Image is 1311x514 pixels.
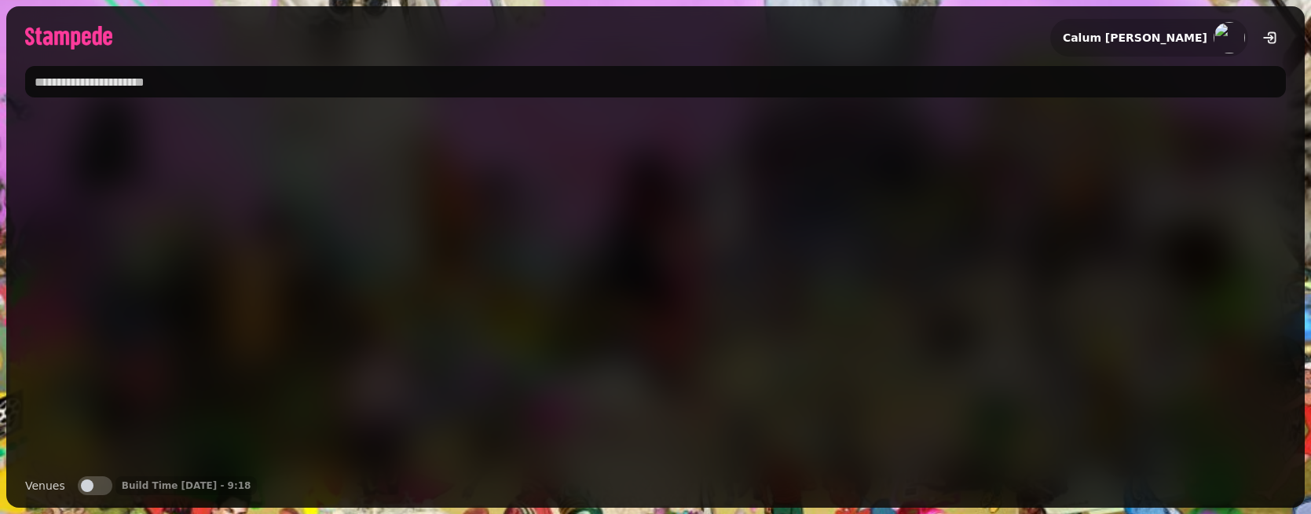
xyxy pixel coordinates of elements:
h2: Calum [PERSON_NAME] [1063,30,1207,46]
img: logo [25,26,112,50]
img: aHR0cHM6Ly93d3cuZ3JhdmF0YXIuY29tL2F2YXRhci9iNzhiNGIxMTYxZDZjMmYwZWVlYzViOWQ4M2UxOTVjYz9zPTE1MCZkP... [1214,22,1245,53]
button: logout [1254,22,1286,53]
p: Build Time [DATE] - 9:18 [122,479,251,492]
label: Venues [25,476,65,495]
